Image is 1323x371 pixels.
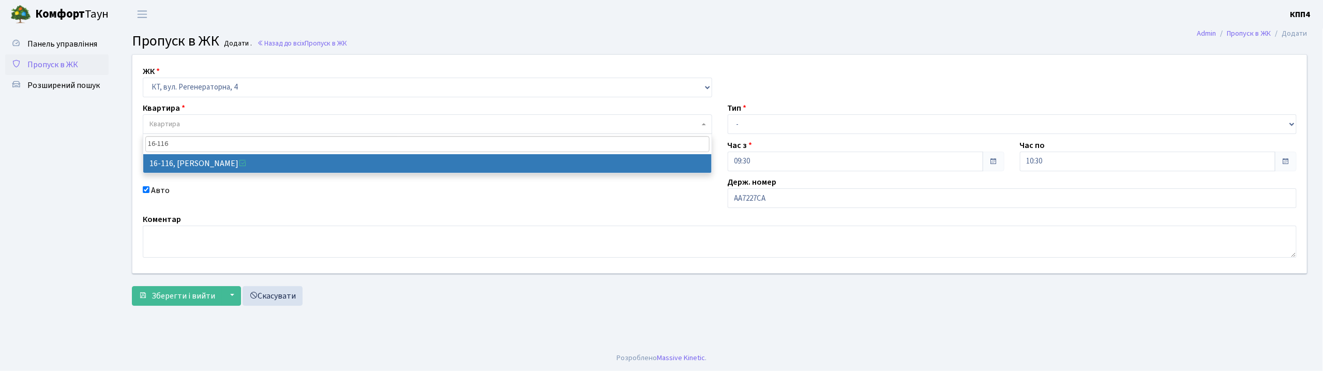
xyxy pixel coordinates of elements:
[35,6,85,22] b: Комфорт
[132,31,219,51] span: Пропуск в ЖК
[1290,8,1311,21] a: КПП4
[132,286,222,306] button: Зберегти і вийти
[27,59,78,70] span: Пропуск в ЖК
[5,54,109,75] a: Пропуск в ЖК
[5,75,109,96] a: Розширений пошук
[305,38,347,48] span: Пропуск в ЖК
[728,102,747,114] label: Тип
[27,38,97,50] span: Панель управління
[222,39,252,48] small: Додати .
[129,6,155,23] button: Переключити навігацію
[1197,28,1216,39] a: Admin
[10,4,31,25] img: logo.png
[35,6,109,23] span: Таун
[1227,28,1271,39] a: Пропуск в ЖК
[243,286,303,306] a: Скасувати
[143,102,185,114] label: Квартира
[143,213,181,226] label: Коментар
[1020,139,1045,152] label: Час по
[143,154,712,173] li: 16-116, [PERSON_NAME]
[728,139,753,152] label: Час з
[617,352,706,364] div: Розроблено .
[1290,9,1311,20] b: КПП4
[1182,23,1323,44] nav: breadcrumb
[728,188,1297,208] input: АА1234АА
[1271,28,1307,39] li: Додати
[143,65,160,78] label: ЖК
[27,80,100,91] span: Розширений пошук
[728,176,777,188] label: Держ. номер
[152,290,215,302] span: Зберегти і вийти
[257,38,347,48] a: Назад до всіхПропуск в ЖК
[149,119,180,129] span: Квартира
[151,184,170,197] label: Авто
[5,34,109,54] a: Панель управління
[657,352,705,363] a: Massive Kinetic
